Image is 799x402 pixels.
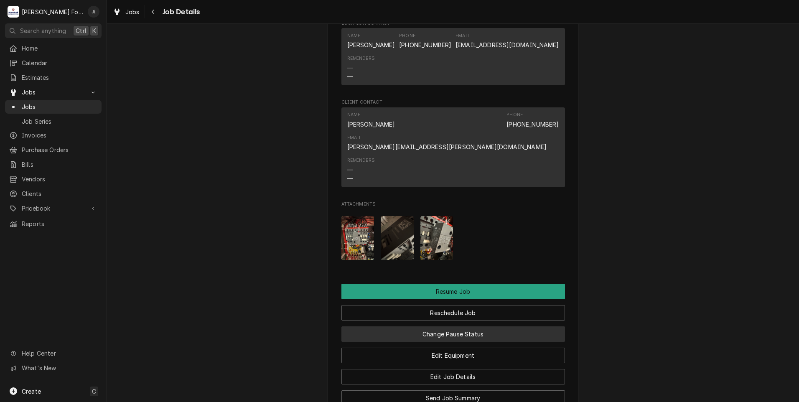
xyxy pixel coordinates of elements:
[455,33,470,39] div: Email
[347,72,353,81] div: —
[347,143,547,150] a: [PERSON_NAME][EMAIL_ADDRESS][PERSON_NAME][DOMAIN_NAME]
[399,41,451,48] a: [PHONE_NUMBER]
[347,55,375,62] div: Reminders
[5,346,102,360] a: Go to Help Center
[420,216,453,260] img: YWrcT3LbRCuiiP1hX8bR
[109,5,143,19] a: Jobs
[347,112,361,118] div: Name
[22,117,97,126] span: Job Series
[341,305,565,321] button: Reschedule Job
[341,284,565,299] div: Button Group Row
[347,55,375,81] div: Reminders
[5,143,102,157] a: Purchase Orders
[341,299,565,321] div: Button Group Row
[20,26,66,35] span: Search anything
[455,33,559,49] div: Email
[5,41,102,55] a: Home
[341,99,565,106] span: Client Contact
[92,26,96,35] span: K
[381,216,414,260] img: kGYModG6QCiJzDc2kAhz
[22,145,97,154] span: Purchase Orders
[347,174,353,183] div: —
[22,219,97,228] span: Reports
[22,102,97,111] span: Jobs
[8,6,19,18] div: Marshall Food Equipment Service's Avatar
[5,23,102,38] button: Search anythingCtrlK
[22,44,97,53] span: Home
[347,157,375,183] div: Reminders
[5,201,102,215] a: Go to Pricebook
[341,342,565,363] div: Button Group Row
[341,321,565,342] div: Button Group Row
[347,64,353,72] div: —
[5,128,102,142] a: Invoices
[347,33,361,39] div: Name
[5,158,102,171] a: Bills
[22,364,97,372] span: What's New
[5,172,102,186] a: Vendors
[341,99,565,191] div: Client Contact
[147,5,160,18] button: Navigate back
[341,363,565,384] div: Button Group Row
[347,135,547,151] div: Email
[341,326,565,342] button: Change Pause Status
[341,201,565,208] span: Attachments
[22,204,85,213] span: Pricebook
[22,73,97,82] span: Estimates
[341,28,565,85] div: Contact
[5,217,102,231] a: Reports
[399,33,451,49] div: Phone
[347,165,353,174] div: —
[347,112,395,128] div: Name
[506,112,559,128] div: Phone
[506,112,523,118] div: Phone
[347,157,375,164] div: Reminders
[5,100,102,114] a: Jobs
[341,369,565,384] button: Edit Job Details
[22,88,85,97] span: Jobs
[347,41,395,49] div: [PERSON_NAME]
[341,107,565,187] div: Contact
[5,85,102,99] a: Go to Jobs
[5,71,102,84] a: Estimates
[347,120,395,129] div: [PERSON_NAME]
[506,121,559,128] a: [PHONE_NUMBER]
[399,33,415,39] div: Phone
[341,28,565,89] div: Location Contact List
[22,175,97,183] span: Vendors
[341,348,565,363] button: Edit Equipment
[125,8,140,16] span: Jobs
[5,56,102,70] a: Calendar
[22,131,97,140] span: Invoices
[455,41,559,48] a: [EMAIL_ADDRESS][DOMAIN_NAME]
[92,387,96,396] span: C
[5,361,102,375] a: Go to What's New
[341,209,565,267] span: Attachments
[5,187,102,201] a: Clients
[160,6,200,18] span: Job Details
[22,8,83,16] div: [PERSON_NAME] Food Equipment Service
[341,20,565,89] div: Location Contact
[22,160,97,169] span: Bills
[347,135,362,141] div: Email
[22,349,97,358] span: Help Center
[341,216,374,260] img: zVR5GCoWRSWDFRYyjswg
[76,26,87,35] span: Ctrl
[22,388,41,395] span: Create
[22,59,97,67] span: Calendar
[8,6,19,18] div: M
[341,107,565,191] div: Client Contact List
[88,6,99,18] div: J(
[341,201,565,266] div: Attachments
[341,284,565,299] button: Resume Job
[347,33,395,49] div: Name
[22,189,97,198] span: Clients
[88,6,99,18] div: Jeff Debigare (109)'s Avatar
[5,114,102,128] a: Job Series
